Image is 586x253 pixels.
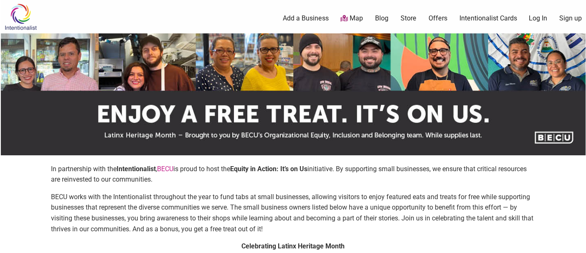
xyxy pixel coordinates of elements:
a: Blog [375,14,388,23]
a: Sign up [559,14,582,23]
img: sponsor logo [1,33,586,155]
img: Intentionalist [1,3,41,30]
p: In partnership with the , is proud to host the initiative. By supporting small businesses, we ens... [51,164,535,185]
a: Map [340,14,363,23]
p: BECU works with the Intentionalist throughout the year to fund tabs at small businesses, allowing... [51,192,535,234]
a: Store [401,14,416,23]
a: BECU [157,165,173,173]
strong: Intentionalist [117,165,156,173]
strong: Equity in Action: It’s on Us [230,165,307,173]
strong: Celebrating Latinx Heritage Month [241,242,345,250]
a: Add a Business [283,14,329,23]
a: Offers [429,14,447,23]
a: Log In [529,14,547,23]
a: Intentionalist Cards [459,14,517,23]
